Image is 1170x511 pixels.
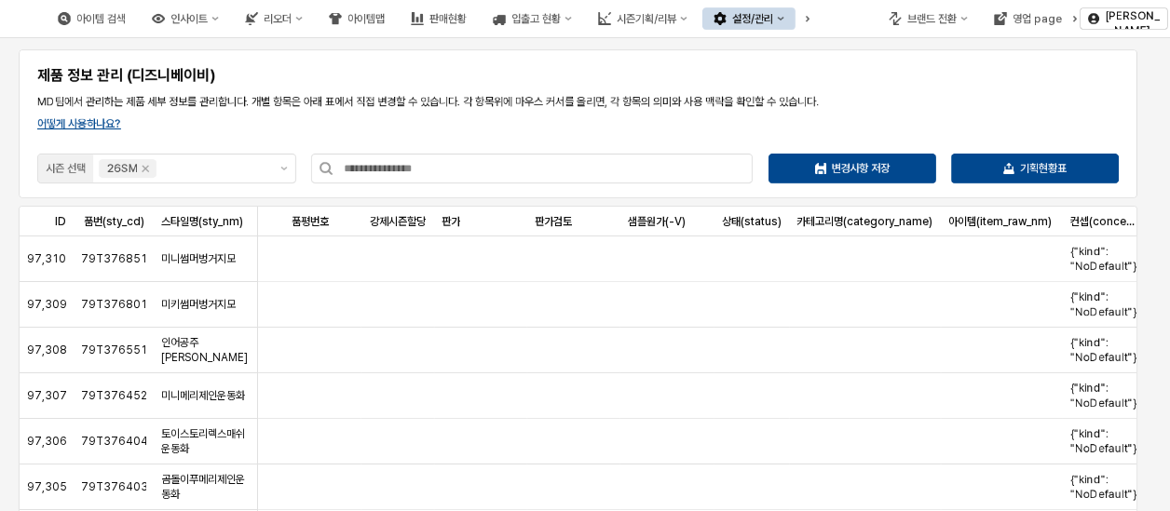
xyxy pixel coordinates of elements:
[877,7,979,30] button: 브랜드 전환
[732,12,773,25] div: 설정/관리
[37,66,662,85] h5: 제품 정보 관리 (디즈니베이비)
[1020,161,1067,176] p: 기획현황표
[46,159,86,178] div: 시즌 선택
[1080,7,1168,30] button: [PERSON_NAME]
[951,154,1119,183] button: 기획현황표
[264,12,292,25] div: 리오더
[1070,381,1141,410] span: {"kind": "NoDefault"}
[1070,289,1141,319] span: {"kind": "NoDefault"}
[27,479,66,494] span: 97,305
[442,214,460,229] span: 판가
[81,343,146,357] span: 79T376551
[370,214,426,229] span: 강제시즌할당
[482,7,583,30] button: 입출고 현황
[81,434,146,449] span: 79T376404
[292,214,329,229] span: 품평번호
[27,388,66,403] span: 97,307
[161,426,250,456] span: 토이스토리렉스매쉬운동화
[37,93,1119,110] p: MD팀에서 관리하는 제품 세부 정보를 관리합니다. 개별 항목은 아래 표에서 직접 변경할 수 있습니다. 각 항목위에 마우스 커서를 올리면, 각 항목의 의미와 사용 맥락을 확인할...
[142,165,149,172] div: Remove 26SM
[81,388,146,403] span: 79T376452
[318,7,396,30] button: 아이템맵
[81,479,146,494] span: 79T376403
[161,388,245,403] span: 미니메리제인운동화
[161,335,250,365] span: 인어공주[PERSON_NAME]
[628,214,686,229] span: 샘플원가(-V)
[511,12,561,25] div: 입출고 현황
[141,7,230,30] button: 인사이트
[81,297,146,312] span: 79T376801
[832,161,891,176] p: 변경사항 저장
[347,12,385,25] div: 아이템맵
[55,214,66,229] span: ID
[702,7,796,30] button: 설정/관리
[27,343,66,357] span: 97,308
[47,7,137,30] button: 아이템 검색
[1070,472,1141,502] span: {"kind": "NoDefault"}
[1070,335,1141,365] span: {"kind": "NoDefault"}
[106,159,138,178] div: 26SM
[535,214,572,229] span: 판가검토
[429,12,467,25] div: 판매현황
[161,472,250,502] span: 곰돌이푸메리제인운동화
[769,154,936,183] button: 변경사항 저장
[161,251,236,266] span: 미니썸머벙거지모
[170,12,208,25] div: 인사이트
[27,434,66,449] span: 97,306
[400,7,478,30] button: 판매현황
[84,214,144,229] span: 품번(sty_cd)
[983,7,1073,30] button: 영업 page
[1070,244,1141,274] span: {"kind": "NoDefault"}
[587,7,699,30] button: 시즌기획/리뷰
[27,251,66,266] span: 97,310
[948,214,1052,229] span: 아이템(item_raw_nm)
[1070,214,1141,229] span: 컨셉(concept)
[27,297,66,312] span: 97,309
[234,7,314,30] button: 리오더
[37,116,121,131] button: 어떻게 사용하나요?
[76,12,126,25] div: 아이템 검색
[1013,12,1062,25] div: 영업 page
[161,214,243,229] span: 스타일명(sty_nm)
[617,12,676,25] div: 시즌기획/리뷰
[722,214,782,229] span: 상태(status)
[1105,8,1160,38] p: [PERSON_NAME]
[907,12,957,25] div: 브랜드 전환
[1070,426,1141,456] span: {"kind": "NoDefault"}
[81,251,146,266] span: 79T376851
[796,214,932,229] span: 카테고리명(category_name)
[273,155,295,182] button: 제안 사항 표시
[161,297,236,312] span: 미키썸머벙거지모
